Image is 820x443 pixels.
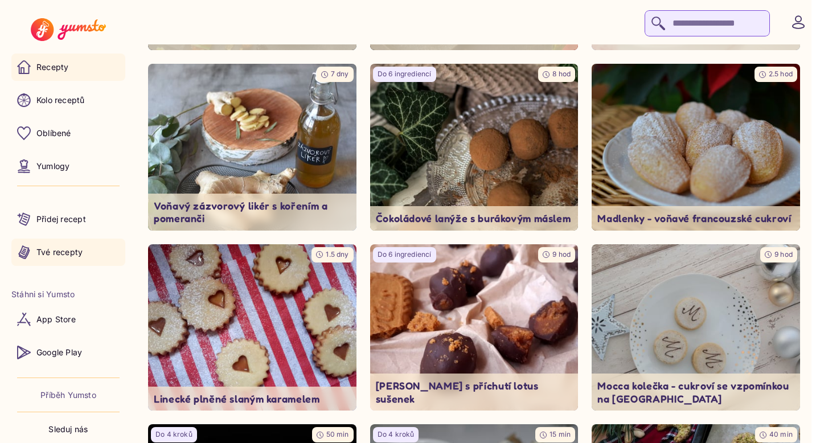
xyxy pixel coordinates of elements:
span: 7 dny [331,69,349,78]
span: 2.5 hod [769,69,793,78]
p: [PERSON_NAME] s příchutí lotus sušenek [376,379,573,405]
a: undefinedDo 6 ingrediencí9 hod[PERSON_NAME] s příchutí lotus sušenek [370,244,579,411]
img: undefined [370,64,579,231]
p: Yumlogy [36,161,69,172]
a: Yumlogy [11,153,125,180]
img: undefined [592,64,800,231]
a: Příběh Yumsto [40,389,96,401]
p: Google Play [36,347,82,358]
p: Do 6 ingrediencí [378,250,432,260]
span: 9 hod [774,250,793,259]
a: undefined7 dnyVoňavý zázvorový likér s kořením a pomeranči [148,64,356,231]
a: Kolo receptů [11,87,125,114]
img: undefined [370,244,579,411]
img: undefined [148,244,356,411]
a: undefined1.5 dnyLinecké plněné slaným karamelem [148,244,356,411]
p: Kolo receptů [36,95,85,106]
p: Mocca kolečka - cukroví se vzpomínkou na [GEOGRAPHIC_DATA] [597,379,794,405]
img: Yumsto logo [31,18,105,41]
img: undefined [592,244,800,411]
p: Do 4 kroků [378,430,415,440]
span: 50 min [326,430,349,438]
p: Čokoládové lanýže s burákovým máslem [376,212,573,225]
span: 15 min [550,430,571,438]
img: undefined [148,64,356,231]
p: Přidej recept [36,214,86,225]
a: Google Play [11,339,125,366]
a: Tvé recepty [11,239,125,266]
a: undefinedDo 6 ingrediencí8 hodČokoládové lanýže s burákovým máslem [370,64,579,231]
p: App Store [36,314,76,325]
p: Do 4 kroků [155,430,192,440]
p: Linecké plněné slaným karamelem [154,392,351,405]
li: Stáhni si Yumsto [11,289,125,300]
a: App Store [11,306,125,333]
p: Tvé recepty [36,247,83,258]
a: undefined2.5 hodMadlenky - voňavé francouzské cukroví [592,64,800,231]
a: Recepty [11,54,125,81]
span: 1.5 dny [326,250,348,259]
p: Sleduj nás [48,424,88,435]
p: Recepty [36,61,68,73]
span: 40 min [769,430,793,438]
span: 8 hod [552,69,571,78]
p: Oblíbené [36,128,71,139]
p: Madlenky - voňavé francouzské cukroví [597,212,794,225]
span: 9 hod [552,250,571,259]
a: Přidej recept [11,206,125,233]
p: Voňavý zázvorový likér s kořením a pomeranči [154,199,351,225]
p: Do 6 ingrediencí [378,69,432,79]
a: Oblíbené [11,120,125,147]
a: undefined9 hodMocca kolečka - cukroví se vzpomínkou na [GEOGRAPHIC_DATA] [592,244,800,411]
